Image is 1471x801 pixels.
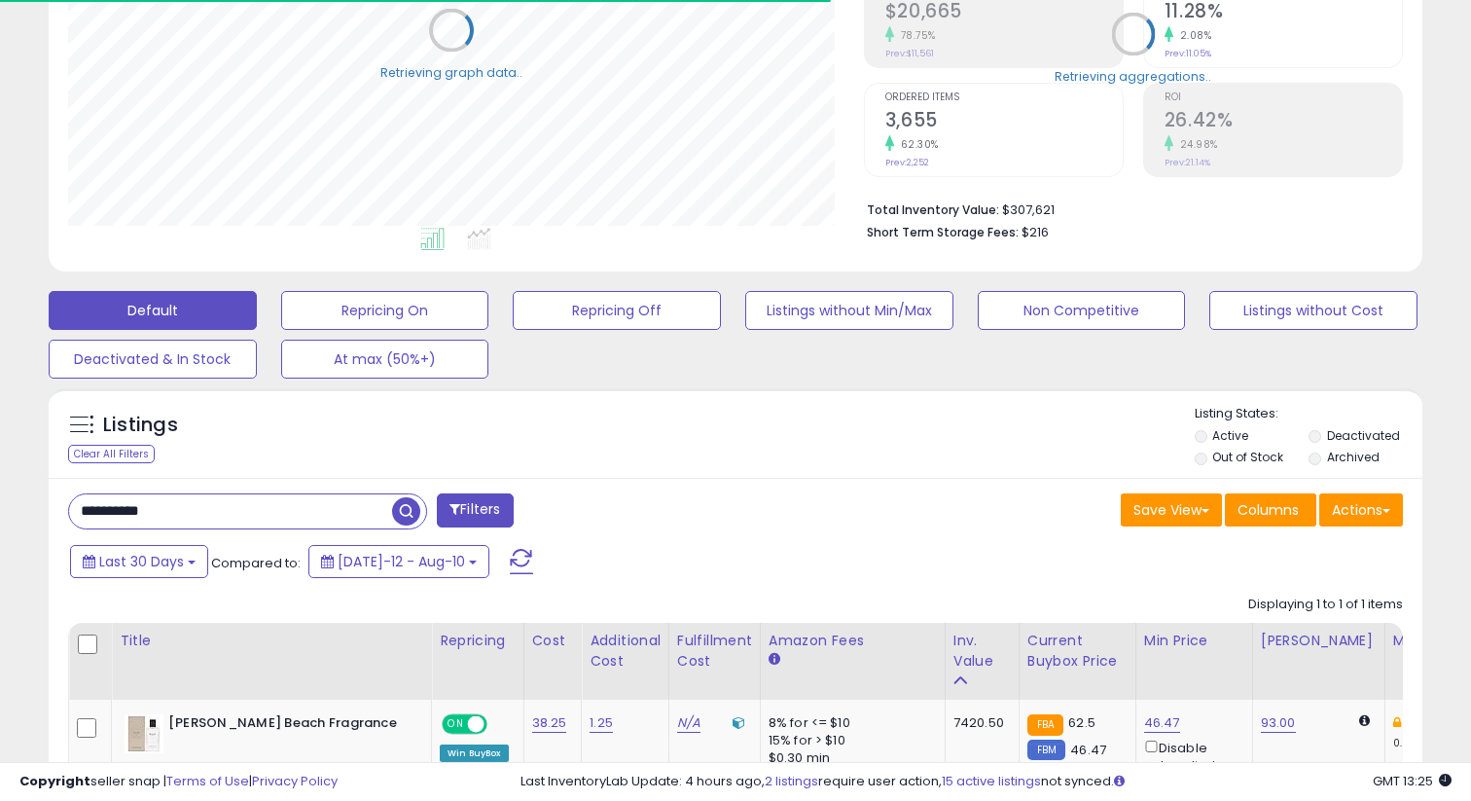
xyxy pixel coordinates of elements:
[1261,713,1296,733] a: 93.00
[1373,772,1452,790] span: 2025-09-10 13:25 GMT
[308,545,489,578] button: [DATE]-12 - Aug-10
[1212,449,1283,465] label: Out of Stock
[677,631,752,672] div: Fulfillment Cost
[49,291,257,330] button: Default
[281,291,489,330] button: Repricing On
[942,772,1041,790] a: 15 active listings
[252,772,338,790] a: Privacy Policy
[1070,741,1106,759] span: 46.47
[1225,493,1316,527] button: Columns
[513,291,721,330] button: Repricing Off
[211,554,301,572] span: Compared to:
[99,552,184,571] span: Last 30 Days
[745,291,953,330] button: Listings without Min/Max
[1055,67,1211,85] div: Retrieving aggregations..
[765,772,818,790] a: 2 listings
[444,716,468,733] span: ON
[1027,714,1063,736] small: FBA
[532,631,574,651] div: Cost
[281,340,489,379] button: At max (50%+)
[953,631,1011,672] div: Inv. value
[68,445,155,463] div: Clear All Filters
[19,773,338,791] div: seller snap | |
[338,552,465,571] span: [DATE]-12 - Aug-10
[380,63,522,81] div: Retrieving graph data..
[978,291,1186,330] button: Non Competitive
[1319,493,1403,527] button: Actions
[769,631,937,651] div: Amazon Fees
[166,772,249,790] a: Terms of Use
[590,713,613,733] a: 1.25
[125,714,163,753] img: 41Wn6RWttvL._SL40_.jpg
[1121,493,1222,527] button: Save View
[590,631,661,672] div: Additional Cost
[1238,500,1299,520] span: Columns
[103,412,178,439] h5: Listings
[677,713,700,733] a: N/A
[1212,427,1248,444] label: Active
[1144,631,1244,651] div: Min Price
[1327,449,1380,465] label: Archived
[520,773,1452,791] div: Last InventoryLab Update: 4 hours ago, require user action, not synced.
[440,631,516,651] div: Repricing
[1209,291,1417,330] button: Listings without Cost
[1027,740,1065,760] small: FBM
[484,716,516,733] span: OFF
[1261,631,1377,651] div: [PERSON_NAME]
[49,340,257,379] button: Deactivated & In Stock
[953,714,1004,732] div: 7420.50
[1068,713,1095,732] span: 62.5
[120,631,423,651] div: Title
[769,714,930,732] div: 8% for <= $10
[437,493,513,528] button: Filters
[19,772,90,790] strong: Copyright
[1327,427,1400,444] label: Deactivated
[769,651,780,669] small: Amazon Fees.
[1144,737,1238,793] div: Disable auto adjust min
[532,713,567,733] a: 38.25
[1248,596,1403,614] div: Displaying 1 to 1 of 1 items
[769,732,930,749] div: 15% for > $10
[1027,631,1128,672] div: Current Buybox Price
[168,714,405,738] b: [PERSON_NAME] Beach Fragrance
[70,545,208,578] button: Last 30 Days
[1144,713,1180,733] a: 46.47
[1195,405,1423,423] p: Listing States:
